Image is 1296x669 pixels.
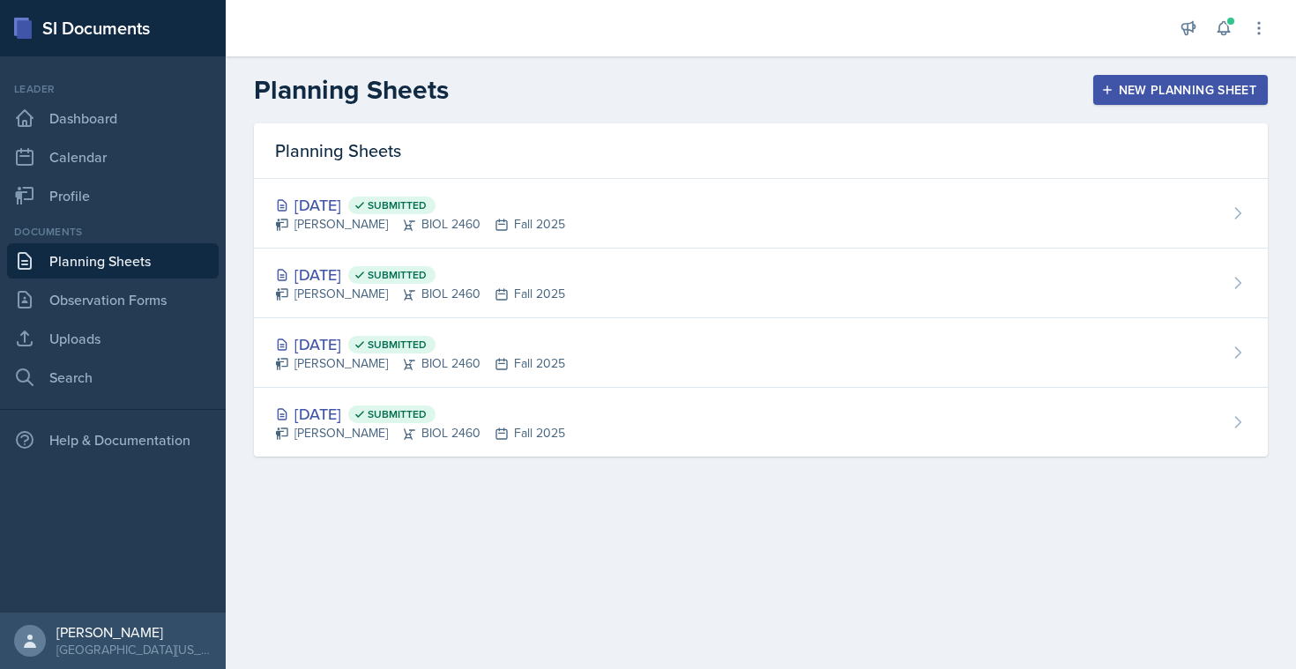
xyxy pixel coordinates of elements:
[254,318,1268,388] a: [DATE] Submitted [PERSON_NAME]BIOL 2460Fall 2025
[7,321,219,356] a: Uploads
[254,179,1268,249] a: [DATE] Submitted [PERSON_NAME]BIOL 2460Fall 2025
[275,215,565,234] div: [PERSON_NAME] BIOL 2460 Fall 2025
[368,198,427,212] span: Submitted
[7,81,219,97] div: Leader
[275,285,565,303] div: [PERSON_NAME] BIOL 2460 Fall 2025
[275,354,565,373] div: [PERSON_NAME] BIOL 2460 Fall 2025
[368,338,427,352] span: Submitted
[56,641,212,658] div: [GEOGRAPHIC_DATA][US_STATE]
[7,243,219,279] a: Planning Sheets
[254,123,1268,179] div: Planning Sheets
[275,263,565,286] div: [DATE]
[7,422,219,457] div: Help & Documentation
[7,178,219,213] a: Profile
[275,332,565,356] div: [DATE]
[254,249,1268,318] a: [DATE] Submitted [PERSON_NAME]BIOL 2460Fall 2025
[368,268,427,282] span: Submitted
[275,193,565,217] div: [DATE]
[7,139,219,175] a: Calendar
[56,623,212,641] div: [PERSON_NAME]
[7,282,219,317] a: Observation Forms
[1093,75,1268,105] button: New Planning Sheet
[254,74,449,106] h2: Planning Sheets
[275,402,565,426] div: [DATE]
[7,360,219,395] a: Search
[254,388,1268,457] a: [DATE] Submitted [PERSON_NAME]BIOL 2460Fall 2025
[1105,83,1256,97] div: New Planning Sheet
[7,100,219,136] a: Dashboard
[275,424,565,442] div: [PERSON_NAME] BIOL 2460 Fall 2025
[368,407,427,421] span: Submitted
[7,224,219,240] div: Documents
